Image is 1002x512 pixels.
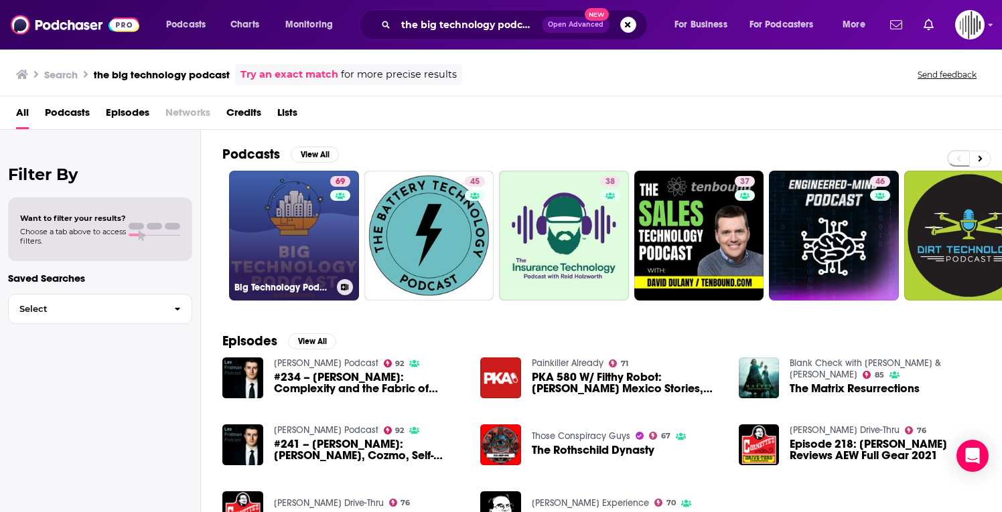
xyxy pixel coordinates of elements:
[222,146,339,163] a: PodcastsView All
[843,15,865,34] span: More
[45,102,90,129] a: Podcasts
[288,333,336,349] button: View All
[44,68,78,81] h3: Search
[8,272,192,284] p: Saved Searches
[106,102,149,129] span: Episodes
[395,428,404,434] span: 92
[956,440,989,472] div: Open Intercom Messenger
[336,175,345,189] span: 69
[548,21,603,28] span: Open Advanced
[870,176,890,187] a: 46
[396,14,542,35] input: Search podcasts, credits, & more...
[914,69,981,80] button: Send feedback
[542,17,610,33] button: Open AdvancedNew
[790,383,920,394] a: The Matrix Resurrections
[532,371,723,394] span: PKA 580 W/ Filthy Robot: [PERSON_NAME] Mexico Stories, Worst Looking People, Bad Cop Stories
[20,214,126,223] span: Want to filter your results?
[222,333,277,349] h2: Episodes
[749,15,814,34] span: For Podcasters
[741,14,833,35] button: open menu
[955,10,985,39] img: User Profile
[740,175,749,189] span: 37
[666,500,676,506] span: 70
[918,13,939,36] a: Show notifications dropdown
[20,227,126,246] span: Choose a tab above to access filters.
[649,432,670,440] a: 67
[274,357,378,369] a: Lex Fridman Podcast
[600,176,620,187] a: 38
[790,438,981,461] a: Episode 218: Jim Reviews AEW Full Gear 2021
[8,165,192,184] h2: Filter By
[226,102,261,129] a: Credits
[532,444,654,456] a: The Rothschild Dynasty
[274,497,384,509] a: Jim Cornette’s Drive-Thru
[222,146,280,163] h2: Podcasts
[341,67,457,82] span: for more precise results
[480,357,521,398] img: PKA 580 W/ Filthy Robot: Woody’s Mexico Stories, Worst Looking People, Bad Cop Stories
[674,15,727,34] span: For Business
[955,10,985,39] button: Show profile menu
[905,426,926,434] a: 76
[384,426,405,434] a: 92
[654,499,676,507] a: 70
[165,102,210,129] span: Networks
[240,67,338,82] a: Try an exact match
[875,175,885,189] span: 46
[634,171,764,301] a: 37
[917,428,926,434] span: 76
[277,102,297,129] a: Lists
[274,438,465,461] span: #241 – [PERSON_NAME]: [PERSON_NAME], Cozmo, Self-Driving Cars, and the Future of Robotics
[465,176,485,187] a: 45
[234,282,332,293] h3: Big Technology Podcast
[532,371,723,394] a: PKA 580 W/ Filthy Robot: Woody’s Mexico Stories, Worst Looking People, Bad Cop Stories
[229,171,359,301] a: 69Big Technology Podcast
[222,333,336,349] a: EpisodesView All
[285,15,333,34] span: Monitoring
[532,430,630,442] a: Those Conspiracy Guys
[621,361,628,367] span: 71
[833,14,882,35] button: open menu
[11,12,139,37] a: Podchaser - Follow, Share and Rate Podcasts
[605,175,615,189] span: 38
[16,102,29,129] a: All
[735,176,755,187] a: 37
[291,147,339,163] button: View All
[769,171,899,301] a: 46
[885,13,908,36] a: Show notifications dropdown
[372,9,660,40] div: Search podcasts, credits, & more...
[364,171,494,301] a: 45
[222,424,263,465] img: #241 – Boris Sofman: Waymo, Cozmo, Self-Driving Cars, and the Future of Robotics
[395,361,404,367] span: 92
[532,357,603,369] a: Painkiller Already
[661,433,670,439] span: 67
[875,372,884,378] span: 85
[401,500,410,506] span: 76
[384,359,405,367] a: 92
[274,371,465,394] a: #234 – Stephen Wolfram: Complexity and the Fabric of Reality
[276,14,350,35] button: open menu
[739,357,780,398] a: The Matrix Resurrections
[955,10,985,39] span: Logged in as gpg2
[330,176,350,187] a: 69
[665,14,744,35] button: open menu
[609,359,628,367] a: 71
[389,499,411,507] a: 76
[739,424,780,465] img: Episode 218: Jim Reviews AEW Full Gear 2021
[863,371,884,379] a: 85
[532,497,649,509] a: Jim Cornette Experience
[790,357,941,380] a: Blank Check with Griffin & David
[157,14,223,35] button: open menu
[470,175,480,189] span: 45
[222,357,263,398] img: #234 – Stephen Wolfram: Complexity and the Fabric of Reality
[230,15,259,34] span: Charts
[166,15,206,34] span: Podcasts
